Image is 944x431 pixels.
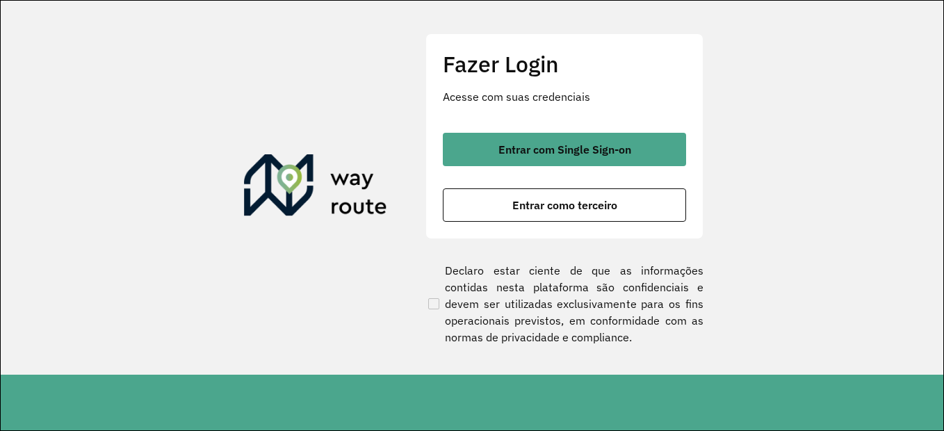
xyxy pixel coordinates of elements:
button: button [443,133,686,166]
label: Declaro estar ciente de que as informações contidas nesta plataforma são confidenciais e devem se... [425,262,703,345]
p: Acesse com suas credenciais [443,88,686,105]
span: Entrar com Single Sign-on [498,144,631,155]
button: button [443,188,686,222]
h2: Fazer Login [443,51,686,77]
span: Entrar como terceiro [512,200,617,211]
img: Roteirizador AmbevTech [244,154,387,221]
